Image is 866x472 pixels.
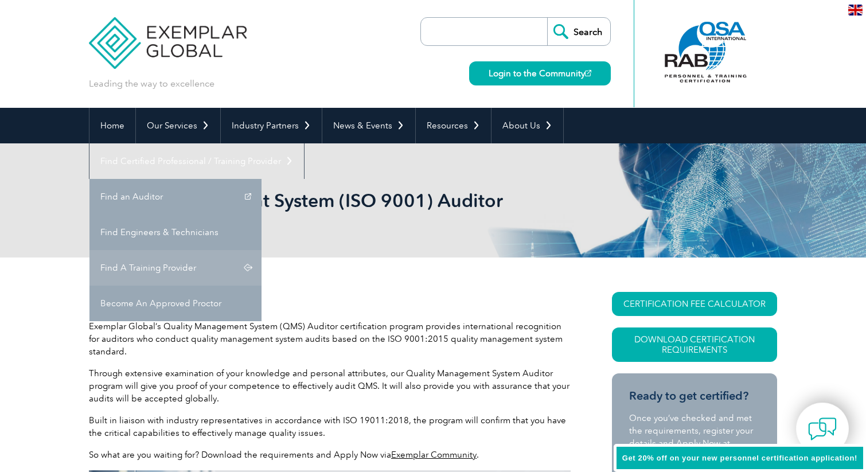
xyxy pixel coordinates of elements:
[89,143,304,179] a: Find Certified Professional / Training Provider
[89,250,262,286] a: Find A Training Provider
[808,415,837,443] img: contact-chat.png
[469,61,611,85] a: Login to the Community
[612,327,777,362] a: Download Certification Requirements
[89,448,571,461] p: So what are you waiting for? Download the requirements and Apply Now via .
[491,108,563,143] a: About Us
[89,77,214,90] p: Leading the way to excellence
[416,108,491,143] a: Resources
[89,414,571,439] p: Built in liaison with industry representatives in accordance with ISO 19011:2018, the program wil...
[629,389,760,403] h3: Ready to get certified?
[89,189,529,212] h1: Quality Management System (ISO 9001) Auditor
[221,108,322,143] a: Industry Partners
[585,70,591,76] img: open_square.png
[89,179,262,214] a: Find an Auditor
[322,108,415,143] a: News & Events
[89,214,262,250] a: Find Engineers & Technicians
[848,5,863,15] img: en
[89,286,262,321] a: Become An Approved Proctor
[89,292,571,310] h2: General Overview
[622,454,857,462] span: Get 20% off on your new personnel certification application!
[89,320,571,358] p: Exemplar Global’s Quality Management System (QMS) Auditor certification program provides internat...
[629,412,760,450] p: Once you’ve checked and met the requirements, register your details and Apply Now at
[612,292,777,316] a: CERTIFICATION FEE CALCULATOR
[391,450,477,460] a: Exemplar Community
[89,108,135,143] a: Home
[89,367,571,405] p: Through extensive examination of your knowledge and personal attributes, our Quality Management S...
[547,18,610,45] input: Search
[136,108,220,143] a: Our Services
